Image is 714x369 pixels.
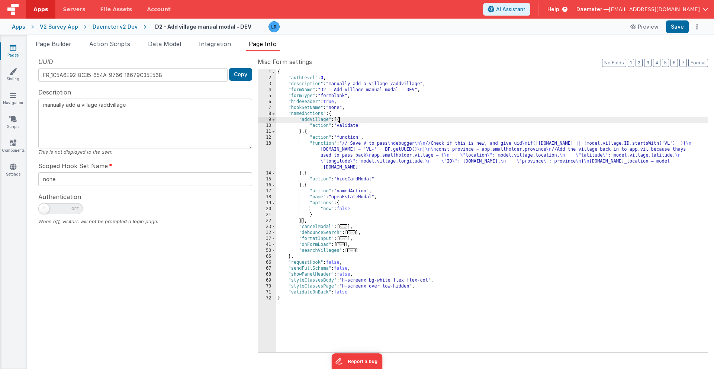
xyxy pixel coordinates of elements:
[258,277,276,283] div: 69
[692,22,702,32] button: Options
[100,6,132,13] span: File Assets
[483,3,530,16] button: AI Assistant
[636,59,643,67] button: 2
[644,59,652,67] button: 3
[89,40,130,48] span: Action Scripts
[258,129,276,135] div: 11
[258,105,276,111] div: 7
[347,248,356,252] span: ...
[576,6,708,13] button: Daemeter — [EMAIL_ADDRESS][DOMAIN_NAME]
[258,87,276,93] div: 4
[36,40,71,48] span: Page Builder
[155,24,251,29] h4: D2 - Add village manual modal - DEV
[496,6,525,13] span: AI Assistant
[258,283,276,289] div: 70
[258,117,276,123] div: 9
[63,6,85,13] span: Servers
[258,206,276,212] div: 20
[258,57,312,66] span: Misc Form settings
[38,192,81,201] span: Authentication
[670,59,678,67] button: 6
[148,40,181,48] span: Data Model
[258,69,276,75] div: 1
[337,242,345,246] span: ...
[576,6,609,13] span: Daemeter —
[340,224,348,228] span: ...
[258,200,276,206] div: 19
[33,6,48,13] span: Apps
[258,75,276,81] div: 2
[258,212,276,218] div: 21
[628,59,634,67] button: 1
[258,135,276,141] div: 12
[347,230,356,234] span: ...
[258,194,276,200] div: 18
[340,236,348,240] span: ...
[93,23,138,31] div: Daemeter v2 Dev
[258,254,276,260] div: 65
[258,99,276,105] div: 6
[547,6,559,13] span: Help
[258,236,276,242] div: 37
[258,260,276,266] div: 66
[679,59,687,67] button: 7
[38,161,108,170] span: Scoped Hook Set Name
[269,22,279,32] img: 0cc89ea87d3ef7af341bf65f2365a7ce
[688,59,708,67] button: Format
[258,123,276,129] div: 10
[258,93,276,99] div: 5
[653,59,660,67] button: 4
[666,20,689,33] button: Save
[258,218,276,224] div: 22
[258,224,276,230] div: 23
[609,6,700,13] span: [EMAIL_ADDRESS][DOMAIN_NAME]
[38,88,71,97] span: Description
[626,21,663,33] button: Preview
[258,182,276,188] div: 16
[258,242,276,248] div: 41
[258,170,276,176] div: 14
[40,23,78,31] div: V2 Survey App
[662,59,669,67] button: 5
[258,248,276,254] div: 50
[258,111,276,117] div: 8
[602,59,626,67] button: No Folds
[258,266,276,272] div: 67
[38,218,252,225] div: When off, visitors will not be prompted a login page.
[258,272,276,277] div: 68
[199,40,231,48] span: Integration
[258,188,276,194] div: 17
[249,40,277,48] span: Page Info
[12,23,25,31] div: Apps
[258,289,276,295] div: 71
[38,148,252,155] div: This is not displayed to the user.
[258,230,276,236] div: 32
[229,68,252,81] button: Copy
[258,176,276,182] div: 15
[258,141,276,170] div: 13
[258,81,276,87] div: 3
[38,57,53,66] span: UUID
[332,353,383,369] iframe: Marker.io feedback button
[258,295,276,301] div: 72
